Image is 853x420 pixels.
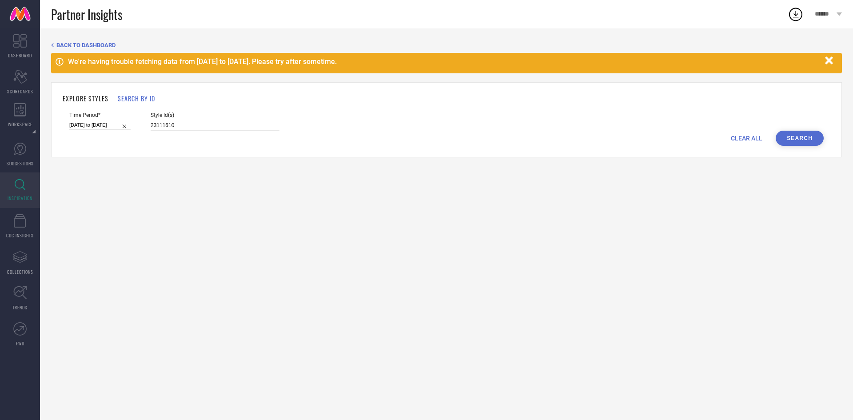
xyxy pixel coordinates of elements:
span: BACK TO DASHBOARD [56,42,116,48]
span: SCORECARDS [7,88,33,95]
input: Enter comma separated style ids e.g. 12345, 67890 [151,120,279,131]
span: FWD [16,340,24,347]
div: Back TO Dashboard [51,42,842,48]
span: WORKSPACE [8,121,32,128]
span: TRENDS [12,304,28,311]
span: Partner Insights [51,5,122,24]
input: Select time period [69,120,131,130]
div: Open download list [788,6,804,22]
button: Search [776,131,824,146]
span: Style Id(s) [151,112,279,118]
span: INSPIRATION [8,195,32,201]
span: DASHBOARD [8,52,32,59]
h1: EXPLORE STYLES [63,94,108,103]
span: CDC INSIGHTS [6,232,34,239]
div: We're having trouble fetching data from [DATE] to [DATE]. Please try after sometime. [68,57,821,66]
span: CLEAR ALL [731,135,762,142]
span: SUGGESTIONS [7,160,34,167]
span: Time Period* [69,112,131,118]
span: COLLECTIONS [7,268,33,275]
h1: SEARCH BY ID [118,94,155,103]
